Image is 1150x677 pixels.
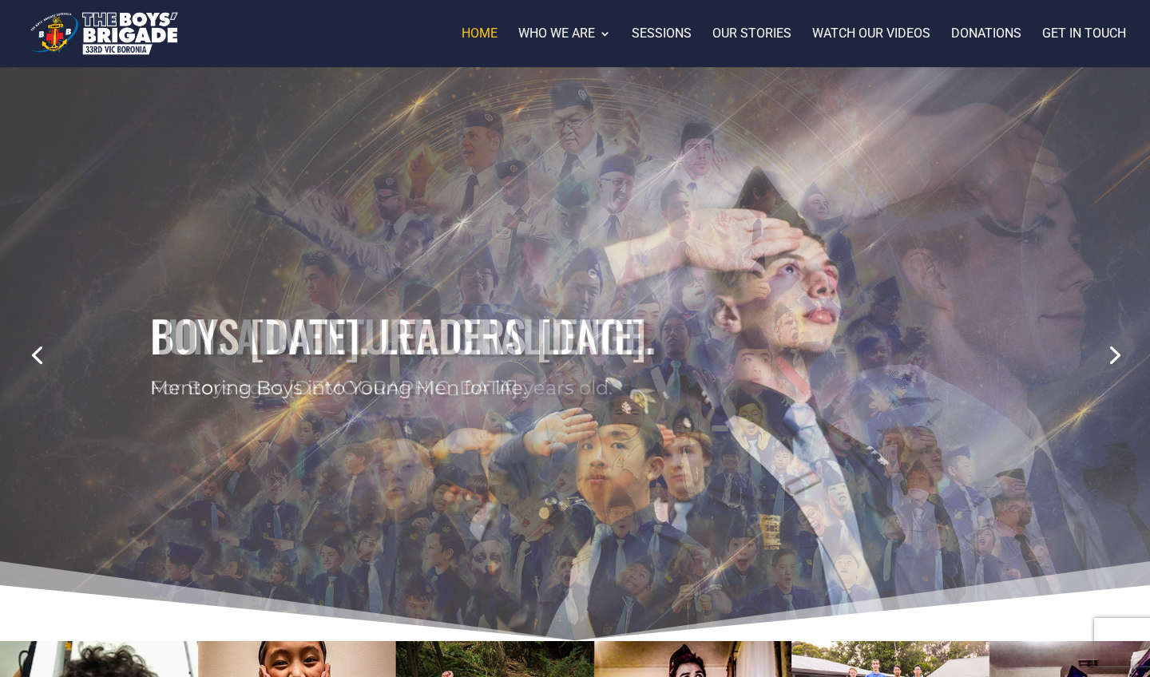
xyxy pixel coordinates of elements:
img: The Boys' Brigade 33rd Vic Boronia [27,8,181,59]
a: Donations [951,28,1021,67]
a: Sessions [632,28,692,67]
div: Mentoring Boys into Young Men for life. [150,374,1000,402]
a: Who we are [518,28,611,67]
a: Our stories [712,28,791,67]
a: Watch our videos [812,28,930,67]
h2: Boys [DATE]. Leaders [DATE]. [150,306,1000,374]
a: Home [462,28,498,67]
a: Get in touch [1042,28,1126,67]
